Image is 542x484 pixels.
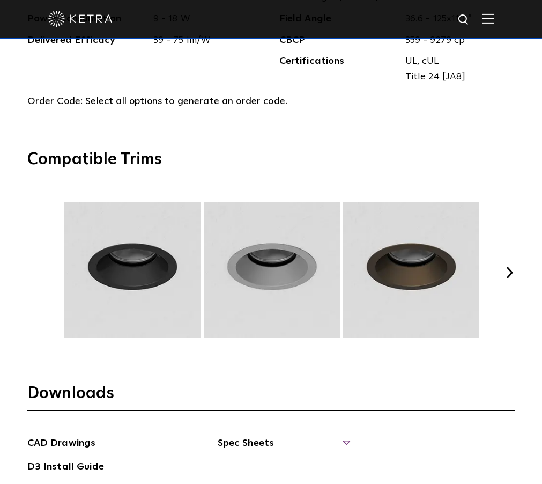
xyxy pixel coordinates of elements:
[218,436,349,459] span: Spec Sheets
[63,202,202,338] img: TRM002.webp
[482,13,494,24] img: Hamburger%20Nav.svg
[279,33,397,48] span: CBCP
[405,69,507,85] span: Title 24 [JA8]
[202,202,341,338] img: TRM003.webp
[145,33,263,48] span: 39 - 75 lm/W
[504,267,515,278] button: Next
[405,54,507,69] span: UL, cUL
[85,97,287,106] span: Select all options to generate an order code.
[27,149,515,177] h3: Compatible Trims
[27,459,104,476] a: D3 Install Guide
[27,33,145,48] span: Delivered Efficacy
[27,97,83,106] span: Order Code:
[48,11,113,27] img: ketra-logo-2019-white
[27,436,96,453] a: CAD Drawings
[279,54,397,85] span: Certifications
[27,383,515,411] h3: Downloads
[397,33,515,48] span: 359 - 9279 cp
[341,202,481,338] img: TRM004.webp
[457,13,471,27] img: search icon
